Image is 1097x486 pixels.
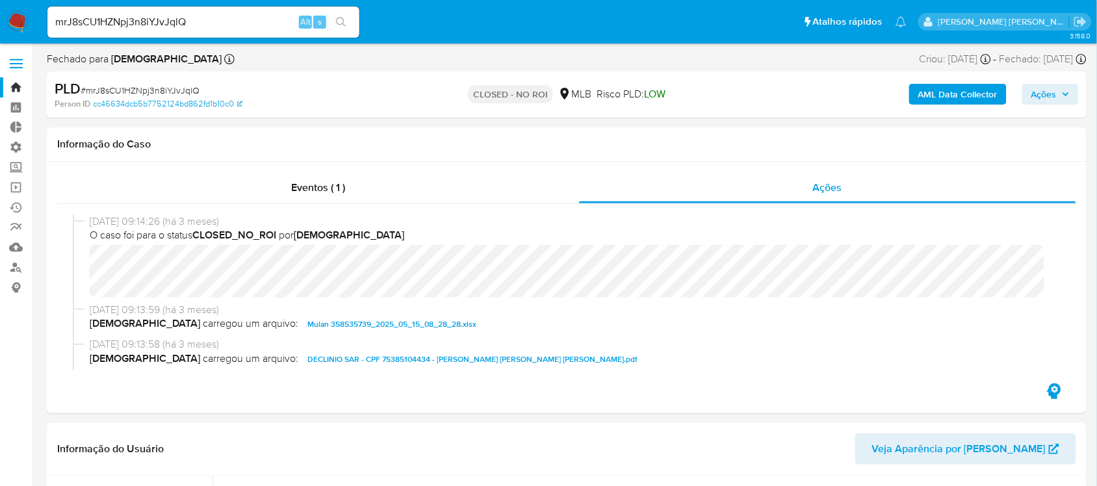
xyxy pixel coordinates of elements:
span: Mulan 358535739_2025_05_15_08_28_28.xlsx [307,316,476,332]
button: AML Data Collector [909,84,1007,105]
button: DECLINIO SAR - CPF 75385104434 - [PERSON_NAME] [PERSON_NAME] [PERSON_NAME].pdf [301,352,644,367]
span: Ações [1031,84,1057,105]
button: Ações [1022,84,1079,105]
span: s [318,16,322,28]
span: Alt [300,16,311,28]
span: Risco PLD: [597,87,665,101]
span: LOW [644,86,665,101]
span: carregou um arquivo: [203,316,298,332]
h1: Informação do Usuário [57,442,164,455]
span: # mrJ8sCU1HZNpj3n8iYJvJqlQ [81,84,200,97]
div: Fechado: [DATE] [1000,52,1087,66]
a: cc46634dcb5b7752124bd862fd1b10c0 [93,98,242,110]
span: - [994,52,997,66]
span: carregou um arquivo: [203,352,298,367]
button: Veja Aparência por [PERSON_NAME] [855,433,1076,465]
b: [DEMOGRAPHIC_DATA] [109,51,222,66]
span: Veja Aparência por [PERSON_NAME] [872,433,1046,465]
h1: Informação do Caso [57,138,1076,151]
b: PLD [55,78,81,99]
span: Ações [813,180,842,195]
input: Pesquise usuários ou casos... [47,14,359,31]
a: Sair [1074,15,1087,29]
span: O caso foi para o status por [90,228,1055,242]
b: AML Data Collector [918,84,998,105]
b: [DEMOGRAPHIC_DATA] [90,352,200,367]
button: Mulan 358535739_2025_05_15_08_28_28.xlsx [301,316,483,332]
span: [DATE] 09:13:59 (há 3 meses) [90,303,1055,317]
div: Criou: [DATE] [920,52,991,66]
b: [DEMOGRAPHIC_DATA] [294,227,404,242]
span: [DATE] 09:13:58 (há 3 meses) [90,337,1055,352]
a: Notificações [896,16,907,27]
span: Atalhos rápidos [813,15,883,29]
b: Person ID [55,98,90,110]
span: [DATE] 09:14:26 (há 3 meses) [90,214,1055,229]
button: search-icon [328,13,354,31]
div: MLB [558,87,591,101]
b: [DEMOGRAPHIC_DATA] [90,316,200,332]
span: Fechado para [47,52,222,66]
span: DECLINIO SAR - CPF 75385104434 - [PERSON_NAME] [PERSON_NAME] [PERSON_NAME].pdf [307,352,638,367]
p: sergina.neta@mercadolivre.com [938,16,1070,28]
p: CLOSED - NO ROI [468,85,553,103]
span: Eventos ( 1 ) [291,180,345,195]
b: CLOSED_NO_ROI [192,227,276,242]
